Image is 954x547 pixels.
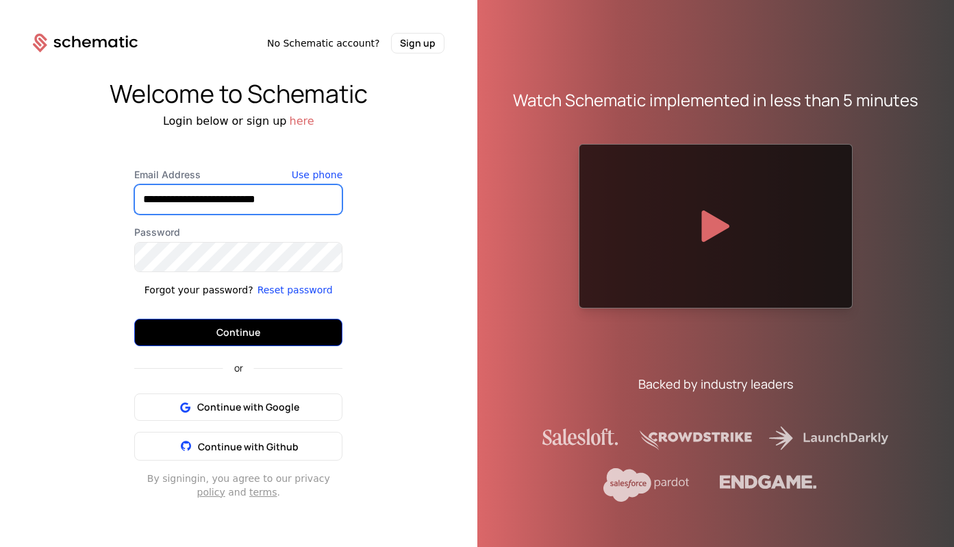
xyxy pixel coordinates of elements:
button: Sign up [391,33,444,53]
a: terms [249,487,277,498]
span: Continue with Github [198,440,299,453]
button: Continue with Github [134,432,342,461]
div: Forgot your password? [145,283,253,297]
span: Continue with Google [197,400,299,414]
button: Reset password [258,283,333,297]
button: here [290,113,314,130]
span: No Schematic account? [267,36,380,50]
label: Email Address [134,168,342,182]
div: Watch Schematic implemented in less than 5 minutes [513,89,918,111]
button: Use phone [292,168,342,182]
div: Backed by industry leaders [638,374,793,393]
button: Continue with Google [134,393,342,421]
a: policy [197,487,225,498]
label: Password [134,226,342,239]
div: By signing in , you agree to our privacy and . [134,472,342,499]
button: Continue [134,319,342,346]
span: or [223,363,254,373]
